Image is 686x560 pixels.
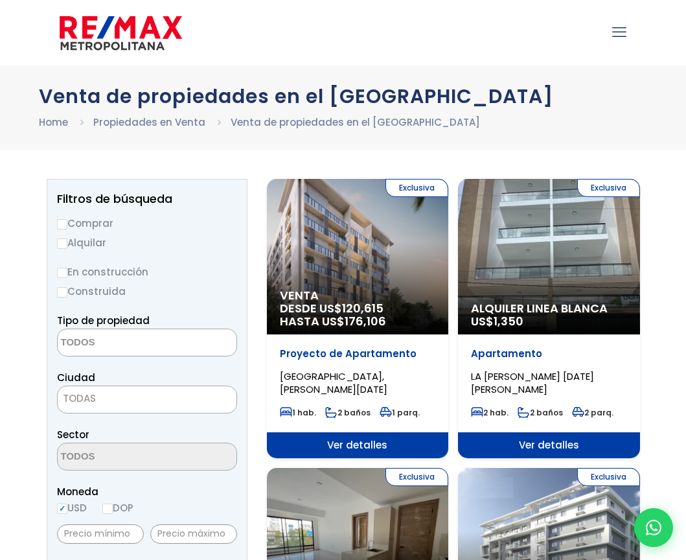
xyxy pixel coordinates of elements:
span: Ver detalles [267,432,449,458]
span: TODAS [57,386,237,414]
span: 2 parq. [572,407,613,418]
textarea: Search [58,329,183,357]
span: Tipo de propiedad [57,314,150,327]
a: Exclusiva Venta DESDE US$120,615 HASTA US$176,106 Proyecto de Apartamento [GEOGRAPHIC_DATA], [PER... [267,179,449,458]
span: Exclusiva [385,468,448,486]
label: USD [57,500,87,516]
label: Alquilar [57,235,237,251]
label: En construcción [57,264,237,280]
span: Sector [57,428,89,441]
span: 2 hab. [471,407,509,418]
span: 2 baños [325,407,371,418]
img: remax-metropolitana-logo [60,14,182,52]
span: 120,615 [342,300,383,316]
textarea: Search [58,443,183,471]
span: LA [PERSON_NAME] [DATE][PERSON_NAME] [471,369,594,396]
a: Exclusiva Alquiler Linea Blanca US$1,350 Apartamento LA [PERSON_NAME] [DATE][PERSON_NAME] 2 hab. ... [458,179,640,458]
span: Exclusiva [577,468,640,486]
span: [GEOGRAPHIC_DATA], [PERSON_NAME][DATE] [280,369,387,396]
a: Propiedades en Venta [93,115,205,129]
span: Ver detalles [458,432,640,458]
span: Exclusiva [385,179,448,197]
h1: Venta de propiedades en el [GEOGRAPHIC_DATA] [39,85,648,108]
span: Moneda [57,484,237,500]
input: DOP [102,504,113,514]
p: Apartamento [471,347,627,360]
span: TODAS [58,390,236,408]
span: 1 hab. [280,407,316,418]
span: Venta [280,289,436,302]
span: 1,350 [494,313,523,329]
span: 1 parq. [380,407,420,418]
input: Precio mínimo [57,524,144,544]
input: Precio máximo [150,524,237,544]
span: Ciudad [57,371,95,384]
label: Construida [57,283,237,299]
span: 2 baños [518,407,563,418]
span: 176,106 [345,313,386,329]
input: Comprar [57,219,67,229]
span: US$ [471,313,523,329]
a: mobile menu [608,21,630,43]
span: Exclusiva [577,179,640,197]
span: Alquiler Linea Blanca [471,302,627,315]
h2: Filtros de búsqueda [57,192,237,205]
input: En construcción [57,268,67,278]
span: TODAS [63,391,96,405]
input: USD [57,504,67,514]
span: HASTA US$ [280,315,436,328]
p: Proyecto de Apartamento [280,347,436,360]
label: Comprar [57,215,237,231]
li: Venta de propiedades en el [GEOGRAPHIC_DATA] [231,114,480,130]
label: DOP [102,500,133,516]
input: Construida [57,287,67,297]
input: Alquilar [57,239,67,249]
span: DESDE US$ [280,302,436,328]
a: Home [39,115,68,129]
